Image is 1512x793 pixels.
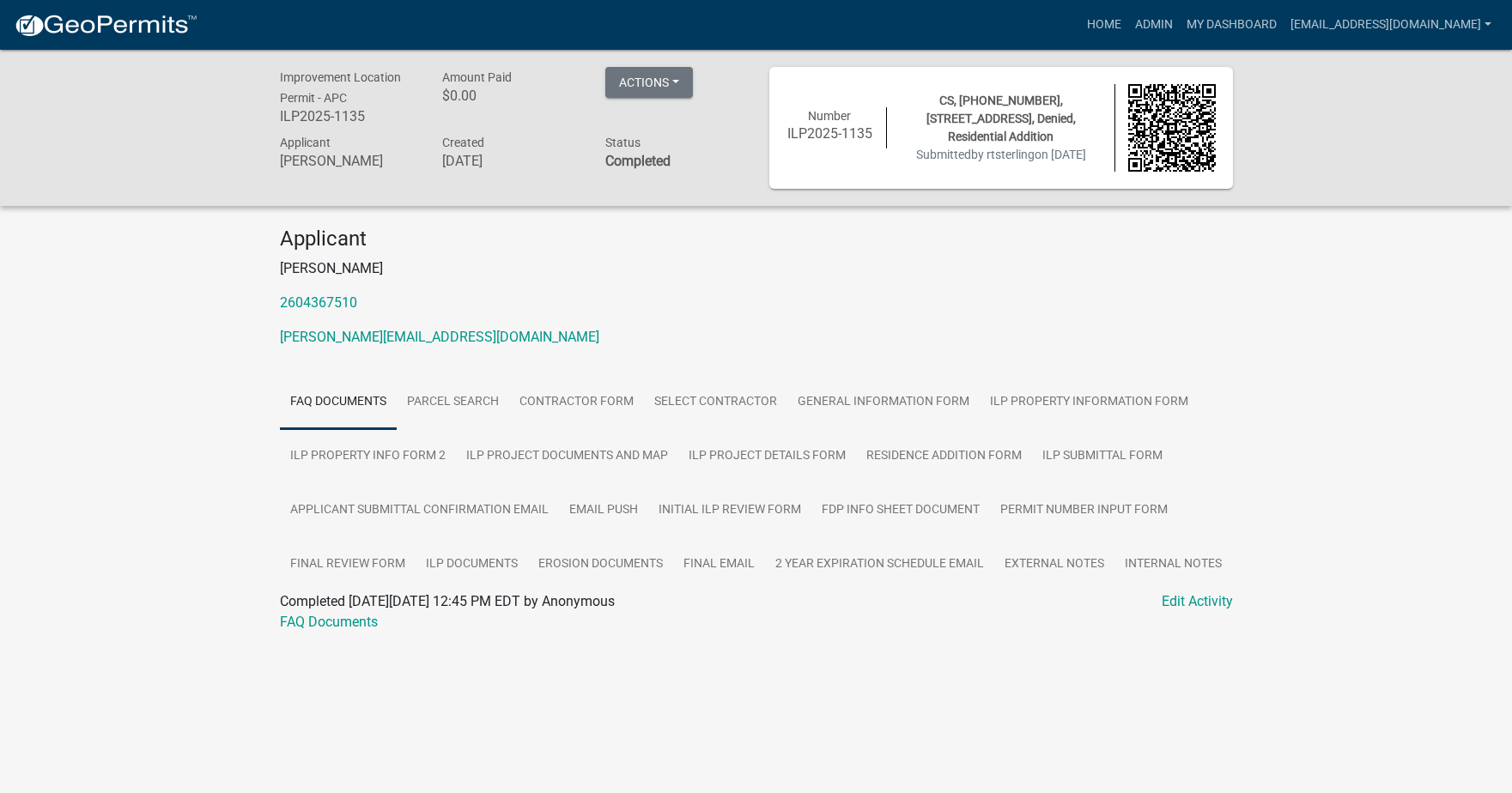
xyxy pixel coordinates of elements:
[280,375,397,430] a: FAQ Documents
[280,329,599,345] a: [PERSON_NAME][EMAIL_ADDRESS][DOMAIN_NAME]
[994,537,1114,592] a: External Notes
[1114,537,1232,592] a: Internal Notes
[509,375,644,430] a: Contractor Form
[678,429,856,484] a: ILP Project Details Form
[990,483,1178,538] a: Permit Number Input Form
[280,614,378,630] a: FAQ Documents
[280,537,416,592] a: Final Review Form
[1128,84,1216,172] img: QR code
[808,109,851,123] span: Number
[787,375,980,430] a: General Information Form
[786,125,874,142] h6: ILP2025-1135
[971,148,1035,161] span: by rtsterling
[644,375,787,430] a: Select contractor
[280,258,1233,279] p: [PERSON_NAME]
[442,88,580,104] h6: $0.00
[605,136,641,149] span: Status
[765,537,994,592] a: 2 Year Expiration Schedule Email
[648,483,811,538] a: Initial ILP Review Form
[280,227,1233,251] h4: Applicant
[673,537,765,592] a: Final Email
[280,136,331,149] span: Applicant
[397,375,509,430] a: Parcel search
[926,94,1076,143] span: CS, [PHONE_NUMBER], [STREET_ADDRESS], Denied, Residential Addition
[980,375,1199,430] a: ILP Property Information Form
[559,483,648,538] a: Email Push
[280,153,417,169] h6: [PERSON_NAME]
[442,153,580,169] h6: [DATE]
[280,70,401,105] span: Improvement Location Permit - APC
[280,294,357,311] a: 2604367510
[416,537,528,592] a: ILP Documents
[1180,9,1284,41] a: My Dashboard
[280,483,559,538] a: Applicant Submittal Confirmation Email
[280,593,615,609] span: Completed [DATE][DATE] 12:45 PM EDT by Anonymous
[442,136,484,149] span: Created
[1080,9,1128,41] a: Home
[1032,429,1173,484] a: ILP Submittal Form
[605,153,671,169] strong: Completed
[456,429,678,484] a: ILP Project Documents and Map
[280,108,417,124] h6: ILP2025-1135
[1284,9,1498,41] a: [EMAIL_ADDRESS][DOMAIN_NAME]
[528,537,673,592] a: Erosion Documents
[856,429,1032,484] a: Residence Addition Form
[1128,9,1180,41] a: Admin
[811,483,990,538] a: FDP INFO Sheet Document
[605,67,693,98] button: Actions
[916,148,1086,161] span: Submitted on [DATE]
[442,70,512,84] span: Amount Paid
[1162,591,1233,612] a: Edit Activity
[280,429,456,484] a: ILP Property Info Form 2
